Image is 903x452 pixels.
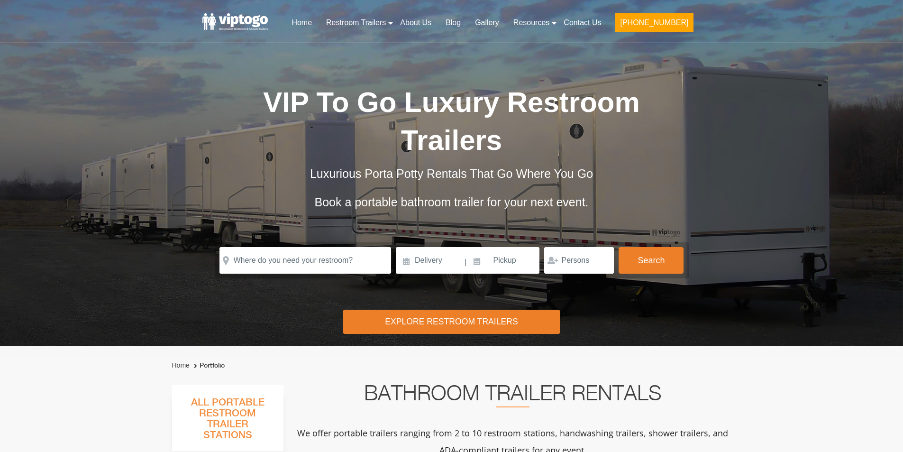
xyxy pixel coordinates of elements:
h3: All Portable Restroom Trailer Stations [172,394,283,451]
span: Book a portable bathroom trailer for your next event. [314,195,588,209]
a: Home [284,12,319,33]
a: Resources [506,12,556,33]
a: Restroom Trailers [319,12,393,33]
input: Persons [544,247,614,274]
span: | [465,247,466,277]
button: Search [619,247,684,274]
a: [PHONE_NUMBER] [608,12,700,38]
div: Explore Restroom Trailers [343,310,560,334]
a: Gallery [468,12,506,33]
a: About Us [393,12,438,33]
a: Blog [438,12,468,33]
li: Portfolio [192,360,225,371]
a: Home [172,361,190,369]
button: [PHONE_NUMBER] [615,13,693,32]
input: Pickup [468,247,540,274]
a: Contact Us [556,12,608,33]
h2: Bathroom Trailer Rentals [296,385,730,407]
span: VIP To Go Luxury Restroom Trailers [263,86,640,156]
input: Delivery [396,247,464,274]
span: Luxurious Porta Potty Rentals That Go Where You Go [310,167,593,180]
input: Where do you need your restroom? [219,247,391,274]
